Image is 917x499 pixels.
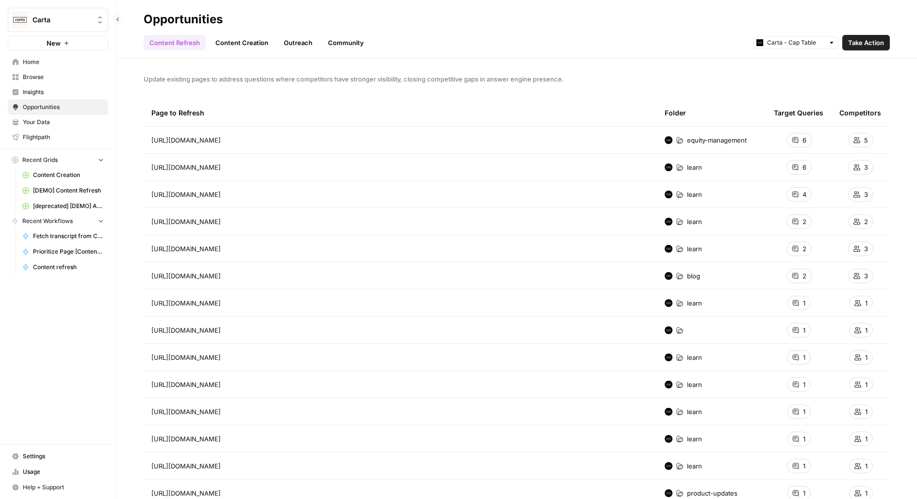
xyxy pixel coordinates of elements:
[802,217,806,226] span: 2
[687,380,702,389] span: learn
[23,73,104,81] span: Browse
[865,353,868,362] span: 1
[23,103,104,112] span: Opportunities
[687,217,702,226] span: learn
[665,299,672,307] img: c35yeiwf0qjehltklbh57st2xhbo
[665,381,672,388] img: c35yeiwf0qjehltklbh57st2xhbo
[865,380,868,389] span: 1
[144,12,223,27] div: Opportunities
[8,464,108,480] a: Usage
[687,271,700,281] span: blog
[665,218,672,225] img: c35yeiwf0qjehltklbh57st2xhbo
[802,162,806,172] span: 6
[665,272,672,280] img: c35yeiwf0qjehltklbh57st2xhbo
[687,461,702,471] span: learn
[23,467,104,476] span: Usage
[151,434,221,444] span: [URL][DOMAIN_NAME]
[665,326,672,334] img: c35yeiwf0qjehltklbh57st2xhbo
[151,407,221,417] span: [URL][DOMAIN_NAME]
[33,186,104,195] span: [DEMO] Content Refresh
[23,88,104,97] span: Insights
[839,99,881,126] div: Competitors
[18,244,108,259] a: Prioritize Page [Content Refresh]
[665,435,672,443] img: c35yeiwf0qjehltklbh57st2xhbo
[8,54,108,70] a: Home
[151,217,221,226] span: [URL][DOMAIN_NAME]
[665,163,672,171] img: c35yeiwf0qjehltklbh57st2xhbo
[144,35,206,50] a: Content Refresh
[18,198,108,214] a: [deprecated] [DEMO] AEO Refresh
[18,167,108,183] a: Content Creation
[278,35,318,50] a: Outreach
[803,325,805,335] span: 1
[23,118,104,127] span: Your Data
[151,99,649,126] div: Page to Refresh
[8,449,108,464] a: Settings
[665,354,672,361] img: c35yeiwf0qjehltklbh57st2xhbo
[22,217,73,225] span: Recent Workflows
[865,325,868,335] span: 1
[210,35,274,50] a: Content Creation
[22,156,58,164] span: Recent Grids
[774,99,823,126] div: Target Queries
[802,190,806,199] span: 4
[803,353,805,362] span: 1
[8,114,108,130] a: Your Data
[151,135,221,145] span: [URL][DOMAIN_NAME]
[23,452,104,461] span: Settings
[665,462,672,470] img: c35yeiwf0qjehltklbh57st2xhbo
[8,36,108,50] button: New
[18,183,108,198] a: [DEMO] Content Refresh
[864,271,868,281] span: 3
[144,74,890,84] span: Update existing pages to address questions where competitors have stronger visibility, closing co...
[23,58,104,66] span: Home
[23,483,104,492] span: Help + Support
[8,69,108,85] a: Browse
[8,99,108,115] a: Opportunities
[842,35,890,50] button: Take Action
[865,434,868,444] span: 1
[33,15,91,25] span: Carta
[18,259,108,275] a: Content refresh
[47,38,61,48] span: New
[803,434,805,444] span: 1
[8,153,108,167] button: Recent Grids
[151,488,221,498] span: [URL][DOMAIN_NAME]
[864,244,868,254] span: 3
[687,162,702,172] span: learn
[18,228,108,244] a: Fetch transcript from Chorus
[8,214,108,228] button: Recent Workflows
[803,488,805,498] span: 1
[151,162,221,172] span: [URL][DOMAIN_NAME]
[802,135,806,145] span: 6
[151,271,221,281] span: [URL][DOMAIN_NAME]
[864,190,868,199] span: 3
[33,232,104,241] span: Fetch transcript from Chorus
[151,190,221,199] span: [URL][DOMAIN_NAME]
[151,244,221,254] span: [URL][DOMAIN_NAME]
[687,353,702,362] span: learn
[33,263,104,272] span: Content refresh
[11,11,29,29] img: Carta Logo
[8,129,108,145] a: Flightpath
[665,136,672,144] img: c35yeiwf0qjehltklbh57st2xhbo
[687,434,702,444] span: learn
[767,38,824,48] input: Carta - Cap Table
[665,489,672,497] img: c35yeiwf0qjehltklbh57st2xhbo
[687,135,747,145] span: equity-management
[865,488,868,498] span: 1
[23,133,104,142] span: Flightpath
[151,325,221,335] span: [URL][DOMAIN_NAME]
[803,380,805,389] span: 1
[865,461,868,471] span: 1
[665,408,672,416] img: c35yeiwf0qjehltklbh57st2xhbo
[803,298,805,308] span: 1
[8,8,108,32] button: Workspace: Carta
[865,407,868,417] span: 1
[687,488,737,498] span: product-updates
[864,162,868,172] span: 3
[864,217,868,226] span: 2
[802,271,806,281] span: 2
[33,202,104,210] span: [deprecated] [DEMO] AEO Refresh
[665,191,672,198] img: c35yeiwf0qjehltklbh57st2xhbo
